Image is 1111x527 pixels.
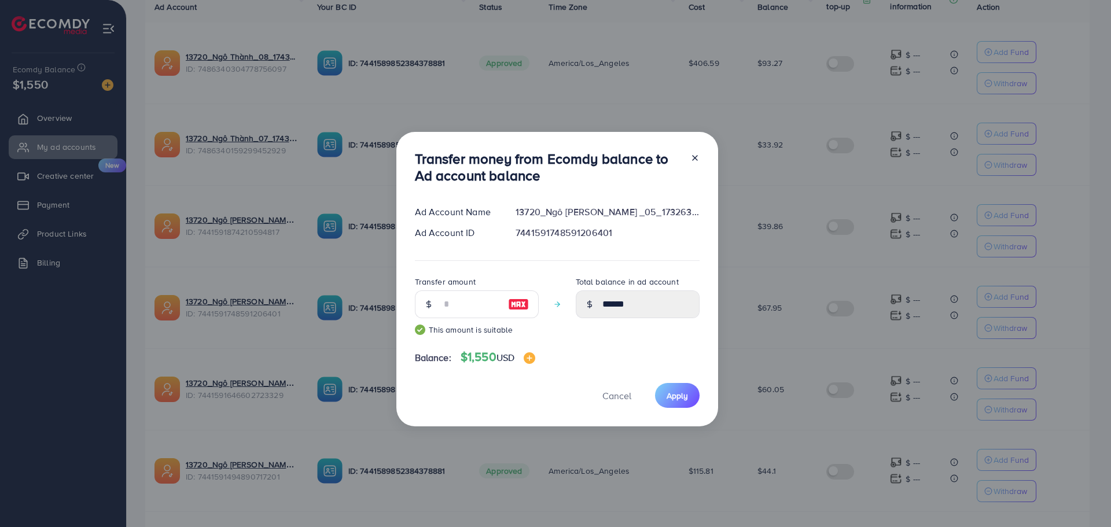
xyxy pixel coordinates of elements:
[576,276,679,288] label: Total balance in ad account
[406,226,507,239] div: Ad Account ID
[415,325,425,335] img: guide
[415,150,681,184] h3: Transfer money from Ecomdy balance to Ad account balance
[508,297,529,311] img: image
[588,383,646,408] button: Cancel
[506,205,708,219] div: 13720_Ngô [PERSON_NAME] _05_1732630602998
[496,351,514,364] span: USD
[667,390,688,401] span: Apply
[415,276,476,288] label: Transfer amount
[506,226,708,239] div: 7441591748591206401
[461,350,535,364] h4: $1,550
[1062,475,1102,518] iframe: Chat
[655,383,700,408] button: Apply
[415,351,451,364] span: Balance:
[524,352,535,364] img: image
[406,205,507,219] div: Ad Account Name
[602,389,631,402] span: Cancel
[415,324,539,336] small: This amount is suitable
